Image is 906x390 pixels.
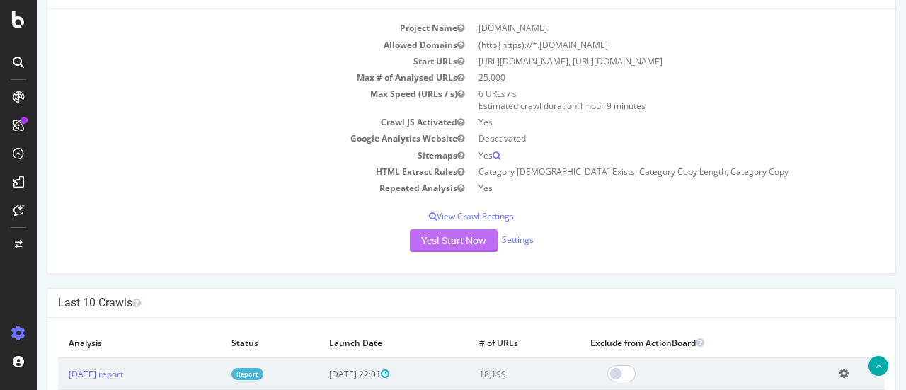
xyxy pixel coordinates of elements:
td: Google Analytics Website [21,130,435,147]
td: [URL][DOMAIN_NAME], [URL][DOMAIN_NAME] [435,53,848,69]
td: Yes [435,114,848,130]
td: Sitemaps [21,147,435,164]
p: View Crawl Settings [21,210,848,222]
td: Max Speed (URLs / s) [21,86,435,114]
td: Category [DEMOGRAPHIC_DATA] Exists, Category Copy Length, Category Copy [435,164,848,180]
td: Allowed Domains [21,37,435,53]
td: Project Name [21,20,435,36]
td: Yes [435,147,848,164]
th: Launch Date [282,328,432,357]
td: Deactivated [435,130,848,147]
td: (http|https)://*.[DOMAIN_NAME] [435,37,848,53]
a: Settings [465,234,497,246]
button: Yes! Start Now [373,229,461,252]
td: HTML Extract Rules [21,164,435,180]
th: Exclude from ActionBoard [543,328,792,357]
th: # of URLs [432,328,543,357]
td: [DOMAIN_NAME] [435,20,848,36]
td: Max # of Analysed URLs [21,69,435,86]
th: Analysis [21,328,184,357]
th: Status [184,328,282,357]
h4: Last 10 Crawls [21,296,848,310]
td: Yes [435,180,848,196]
span: [DATE] 22:01 [292,368,352,380]
td: Crawl JS Activated [21,114,435,130]
td: 25,000 [435,69,848,86]
a: Report [195,368,226,380]
td: 6 URLs / s Estimated crawl duration: [435,86,848,114]
td: 18,199 [432,357,543,390]
span: 1 hour 9 minutes [542,100,609,112]
td: Start URLs [21,53,435,69]
a: [DATE] report [32,368,86,380]
td: Repeated Analysis [21,180,435,196]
